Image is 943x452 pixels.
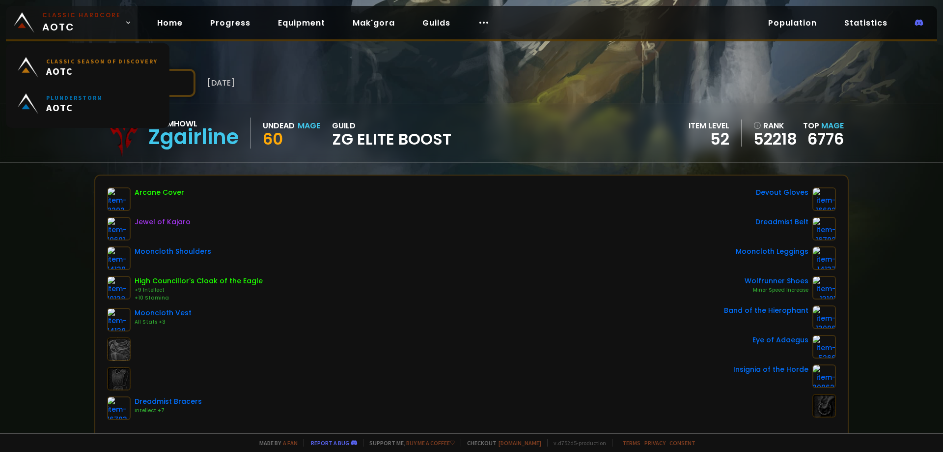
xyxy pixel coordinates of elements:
[135,407,202,415] div: Intellect +7
[135,294,263,302] div: +10 Stamina
[332,132,451,147] span: ZG Elite Boost
[46,65,158,77] span: AOTC
[812,276,836,300] img: item-13101
[363,439,455,447] span: Support me,
[733,364,808,375] div: Insignia of the Horde
[689,120,729,132] div: item level
[135,308,192,318] div: Mooncloth Vest
[736,246,808,257] div: Mooncloth Leggings
[12,49,164,86] a: Classic Season of DiscoveryAOTC
[752,335,808,345] div: Eye of Adaegus
[689,132,729,147] div: 52
[461,439,541,447] span: Checkout
[107,308,131,331] img: item-14138
[332,120,451,147] div: guild
[149,13,191,33] a: Home
[135,396,202,407] div: Dreadmist Bracers
[107,187,131,211] img: item-8292
[803,120,844,132] div: Top
[812,305,836,329] img: item-13096
[135,217,191,227] div: Jewel of Kajaro
[807,128,844,150] a: 6776
[107,217,131,241] img: item-19601
[745,286,808,294] div: Minor Speed Increase
[135,318,192,326] div: All Stats +3
[135,246,211,257] div: Mooncloth Shoulders
[669,439,695,447] a: Consent
[499,439,541,447] a: [DOMAIN_NAME]
[148,130,239,145] div: Zgairline
[283,439,298,447] a: a fan
[12,86,164,122] a: PlunderstormAOTC
[42,11,121,20] small: Classic Hardcore
[135,286,263,294] div: +9 Intellect
[345,13,403,33] a: Mak'gora
[812,335,836,359] img: item-5266
[547,439,606,447] span: v. d752d5 - production
[298,120,320,132] div: Mage
[760,13,825,33] a: Population
[263,120,295,132] div: Undead
[724,305,808,316] div: Band of the Hierophant
[812,364,836,388] img: item-209623
[107,246,131,270] img: item-14139
[753,120,797,132] div: rank
[753,132,797,147] a: 52218
[415,13,458,33] a: Guilds
[406,439,455,447] a: Buy me a coffee
[812,217,836,241] img: item-16702
[756,187,808,198] div: Devout Gloves
[46,101,103,114] span: AOTC
[821,120,844,131] span: Mage
[202,13,258,33] a: Progress
[812,187,836,211] img: item-16692
[46,94,103,101] small: Plunderstorm
[745,276,808,286] div: Wolfrunner Shoes
[135,276,263,286] div: High Councillor's Cloak of the Eagle
[622,439,640,447] a: Terms
[42,11,121,34] span: AOTC
[755,217,808,227] div: Dreadmist Belt
[6,6,138,39] a: Classic HardcoreAOTC
[311,439,349,447] a: Report a bug
[148,118,239,130] div: Doomhowl
[836,13,895,33] a: Statistics
[107,276,131,300] img: item-10138
[46,58,158,65] small: Classic Season of Discovery
[107,396,131,420] img: item-16703
[253,439,298,447] span: Made by
[812,246,836,270] img: item-14137
[135,187,184,198] div: Arcane Cover
[263,128,283,150] span: 60
[644,439,666,447] a: Privacy
[207,77,235,89] span: [DATE]
[270,13,333,33] a: Equipment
